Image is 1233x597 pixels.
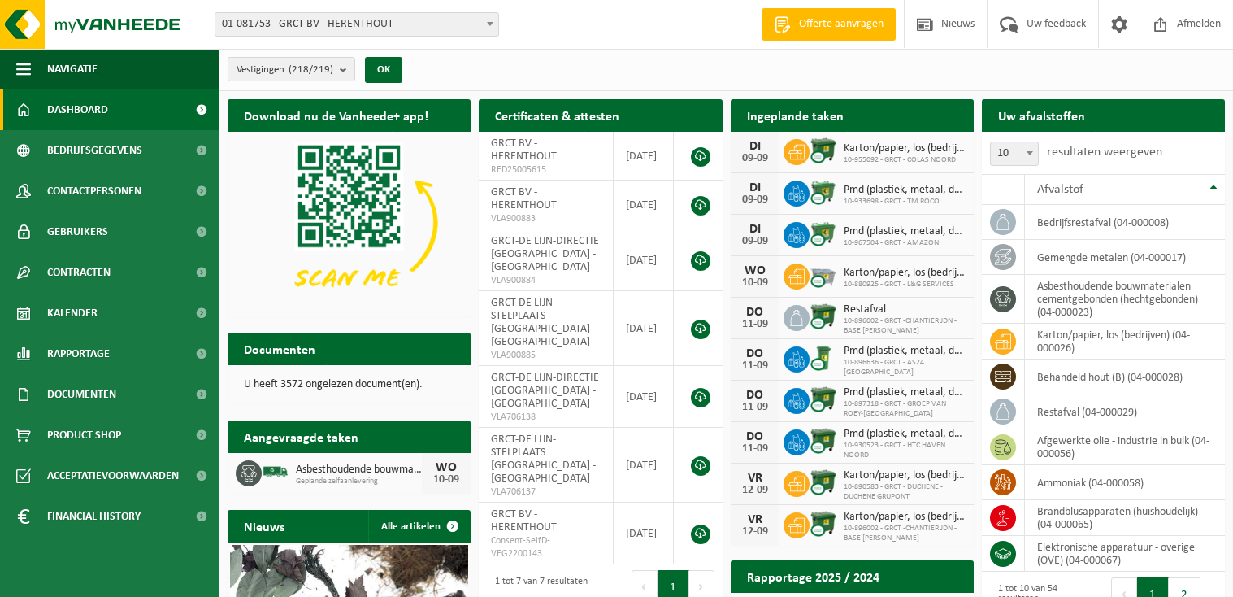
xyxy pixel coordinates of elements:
[47,89,108,130] span: Dashboard
[739,153,771,164] div: 09-09
[1025,324,1225,360] td: karton/papier, los (bedrijven) (04-000026)
[491,163,600,176] span: RED25005615
[739,194,771,206] div: 09-09
[1025,275,1225,324] td: asbesthoudende bouwmaterialen cementgebonden (hechtgebonden) (04-000023)
[614,291,675,366] td: [DATE]
[228,132,471,314] img: Download de VHEPlus App
[479,99,636,131] h2: Certificaten & attesten
[810,220,837,247] img: WB-0660-CU
[844,358,966,377] span: 10-896636 - GRCT - AS24 [GEOGRAPHIC_DATA]
[1025,536,1225,572] td: elektronische apparatuur - overige (OVE) (04-000067)
[228,421,375,452] h2: Aangevraagde taken
[47,130,142,171] span: Bedrijfsgegevens
[739,389,771,402] div: DO
[365,57,402,83] button: OK
[47,333,110,374] span: Rapportage
[491,486,600,499] span: VLA706137
[739,472,771,485] div: VR
[491,212,600,225] span: VLA900883
[237,58,333,82] span: Vestigingen
[1025,240,1225,275] td: gemengde metalen (04-000017)
[491,411,600,424] span: VLA706138
[1047,146,1162,159] label: resultaten weergeven
[430,461,462,474] div: WO
[810,386,837,413] img: WB-1100-CU
[614,428,675,503] td: [DATE]
[614,229,675,291] td: [DATE]
[47,293,98,333] span: Kalender
[844,238,966,248] span: 10-967504 - GRCT - AMAZON
[810,303,837,330] img: WB-1100-CU
[739,347,771,360] div: DO
[491,434,596,485] span: GRCT-DE LIJN-STELPLAATS [GEOGRAPHIC_DATA] - [GEOGRAPHIC_DATA]
[844,524,966,543] span: 10-896002 - GRCT -CHANTIER JDN - BASE [PERSON_NAME]
[491,508,557,534] span: GRCT BV - HERENTHOUT
[844,155,966,165] span: 10-955092 - GRCT - COLAS NOORD
[491,534,600,560] span: Consent-SelfD-VEG2200143
[296,464,422,477] span: Asbesthoudende bouwmaterialen cementgebonden (hechtgebonden)
[215,12,499,37] span: 01-081753 - GRCT BV - HERENTHOUT
[990,142,1039,166] span: 10
[47,455,179,496] span: Acceptatievoorwaarden
[844,316,966,336] span: 10-896002 - GRCT -CHANTIER JDN - BASE [PERSON_NAME]
[762,8,896,41] a: Offerte aanvragen
[739,443,771,455] div: 11-09
[810,344,837,372] img: WB-0240-CU
[739,181,771,194] div: DI
[1025,205,1225,240] td: bedrijfsrestafval (04-000008)
[244,379,454,390] p: U heeft 3572 ongelezen document(en).
[739,264,771,277] div: WO
[844,184,966,197] span: Pmd (plastiek, metaal, drankkartons) (bedrijven)
[614,366,675,428] td: [DATE]
[844,399,966,419] span: 10-897318 - GRCT - GROEP VAN ROEY-[GEOGRAPHIC_DATA]
[47,171,141,211] span: Contactpersonen
[228,99,445,131] h2: Download nu de Vanheede+ app!
[47,496,141,537] span: Financial History
[810,468,837,496] img: WB-1100-CU
[844,386,966,399] span: Pmd (plastiek, metaal, drankkartons) (bedrijven)
[844,482,966,502] span: 10-890583 - GRCT - DUCHENE - DUCHENE GRUPONT
[1025,429,1225,465] td: afgewerkte olie - industrie in bulk (04-000056)
[47,49,98,89] span: Navigatie
[844,267,966,280] span: Karton/papier, los (bedrijven)
[228,57,355,81] button: Vestigingen(218/219)
[368,510,469,543] a: Alle artikelen
[614,503,675,564] td: [DATE]
[1037,183,1083,196] span: Afvalstof
[844,441,966,460] span: 10-930523 - GRCT - HTC HAVEN NOORD
[982,99,1101,131] h2: Uw afvalstoffen
[844,225,966,238] span: Pmd (plastiek, metaal, drankkartons) (bedrijven)
[491,297,596,348] span: GRCT-DE LIJN-STELPLAATS [GEOGRAPHIC_DATA] - [GEOGRAPHIC_DATA]
[731,560,896,592] h2: Rapportage 2025 / 2024
[491,372,599,410] span: GRCT-DE LIJN-DIRECTIE [GEOGRAPHIC_DATA] - [GEOGRAPHIC_DATA]
[844,303,966,316] span: Restafval
[844,280,966,290] span: 10-880925 - GRCT - L&G SERVICES
[739,526,771,538] div: 12-09
[1025,360,1225,394] td: behandeld hout (B) (04-000028)
[739,485,771,496] div: 12-09
[739,140,771,153] div: DI
[810,510,837,538] img: WB-1100-CU
[289,64,333,75] count: (218/219)
[614,181,675,229] td: [DATE]
[491,137,557,163] span: GRCT BV - HERENTHOUT
[810,261,837,289] img: WB-2500-CU
[739,360,771,372] div: 11-09
[491,349,600,362] span: VLA900885
[215,13,498,36] span: 01-081753 - GRCT BV - HERENTHOUT
[47,415,121,455] span: Product Shop
[795,16,888,33] span: Offerte aanvragen
[614,132,675,181] td: [DATE]
[810,137,837,164] img: WB-1100-CU
[739,430,771,443] div: DO
[228,510,301,542] h2: Nieuws
[844,345,966,358] span: Pmd (plastiek, metaal, drankkartons) (bedrijven)
[739,223,771,236] div: DI
[844,197,966,207] span: 10-933698 - GRCT - TM ROCO
[491,235,599,273] span: GRCT-DE LIJN-DIRECTIE [GEOGRAPHIC_DATA] - [GEOGRAPHIC_DATA]
[47,252,111,293] span: Contracten
[739,236,771,247] div: 09-09
[228,333,332,364] h2: Documenten
[739,402,771,413] div: 11-09
[810,427,837,455] img: WB-1100-CU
